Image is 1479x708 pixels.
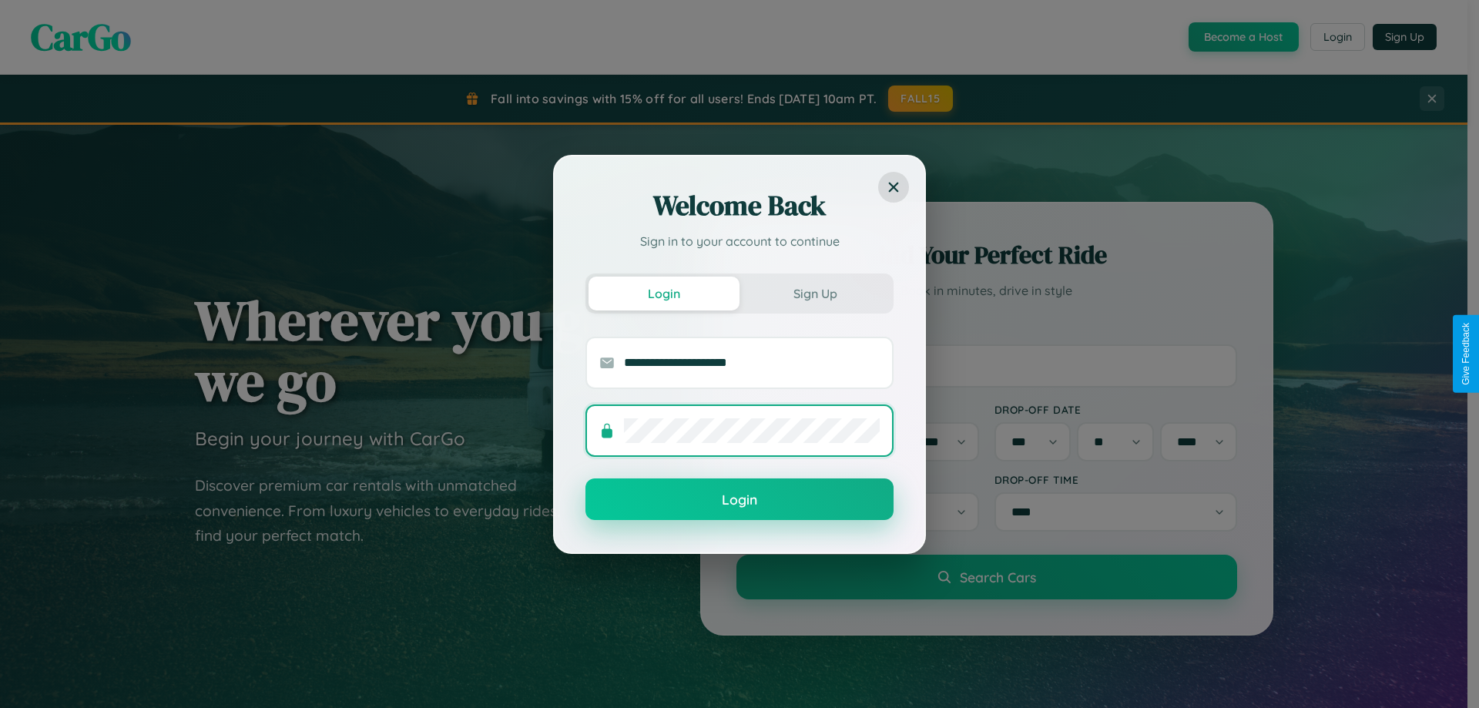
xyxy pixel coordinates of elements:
p: Sign in to your account to continue [585,232,894,250]
h2: Welcome Back [585,187,894,224]
button: Sign Up [739,277,890,310]
button: Login [585,478,894,520]
div: Give Feedback [1461,323,1471,385]
button: Login [589,277,739,310]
